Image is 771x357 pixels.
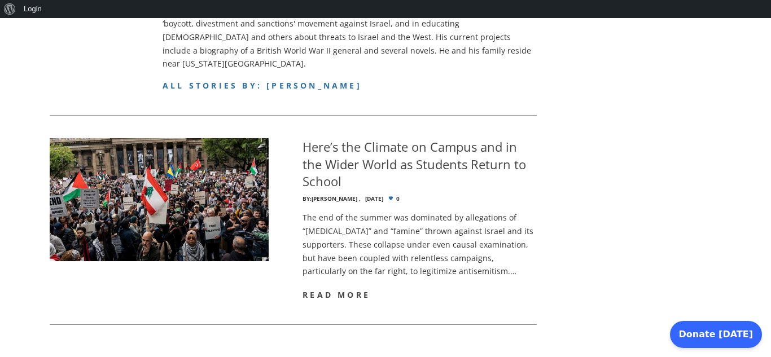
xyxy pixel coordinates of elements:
span: By: [303,195,312,202]
time: [DATE] [365,196,383,202]
a: [PERSON_NAME] [312,195,357,202]
h4: Here’s the Climate on Campus and in the Wider World as Students Return to School [303,138,536,190]
div: 0 [303,196,536,202]
a: read more [303,289,370,300]
a: All stories by: [PERSON_NAME] [163,80,362,91]
p: The end of the summer was dominated by allegations of “[MEDICAL_DATA]” and “famine” thrown agains... [303,211,536,278]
